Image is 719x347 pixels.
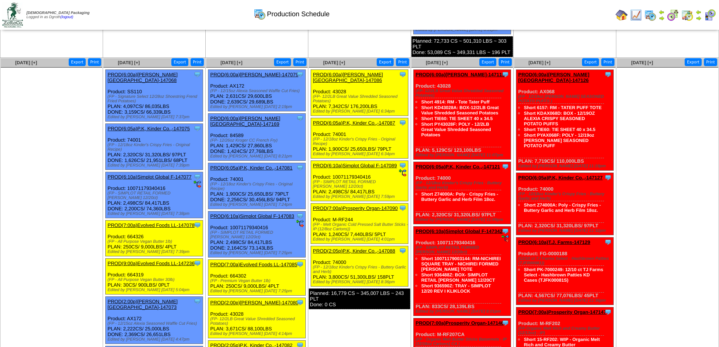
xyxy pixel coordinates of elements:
a: Short Z74000A: Poly - Crispy Fries - Buttery Garlic and Herb Film 18oz. [421,191,498,202]
div: Edited by [PERSON_NAME] [DATE] 7:38pm [108,211,203,216]
div: Product: AX068 PLAN: 7,719CS / 110,000LBS [516,70,614,171]
div: Product: AX172 PLAN: 2,222CS / 25,000LBS DONE: 2,369CS / 26,651LBS [106,297,203,344]
img: Tooltip [502,71,509,78]
a: PROD(2:05p)P.K, Kinder Co.,-147088 [313,248,395,254]
div: Product: 664326 PLAN: 250CS / 9,000LBS / 4PLT [106,221,203,256]
div: (FP- 12/2LB Great Value Shredded Seasoned Potatoes) [313,94,408,103]
a: PROD(6:10a)Simplot Global F-147089 [313,163,397,168]
a: PROD(7:00a)Evolved Foods LL-147085 [210,262,297,267]
img: ediSmall.gif [399,169,406,177]
img: Tooltip [194,125,201,132]
a: PROD(2:00p)[PERSON_NAME]-147080 [210,300,298,305]
img: Tooltip [604,174,612,181]
div: (FP - 12/15oz Alexia Seasoned Waffle Cut Fries) [210,89,305,93]
div: (FP - 12/18oz Kinder's Crispy Fries - Buttery Garlic and Herb) [313,265,408,274]
a: [DATE] [+] [15,60,37,65]
div: Edited by [PERSON_NAME] [DATE] 11:07pm [416,153,511,157]
img: home.gif [616,9,628,21]
div: Product: 43028 PLAN: 3,671CS / 88,100LBS [208,298,306,338]
div: (FP - 12/19oz [PERSON_NAME] SEASONED POTATO PUFFS ) [518,94,613,103]
a: PROD(7:00a)Prosperity Organ-147090 [313,205,398,211]
button: Export [69,58,86,66]
div: Planned: 72,733 CS ~ 501,310 LBS ~ 303 PLT Done: 53,089 CS ~ 349,331 LBS ~ 196 PLT [411,36,513,57]
div: Product: 84589 PLAN: 1,429CS / 27,860LBS DONE: 1,424CS / 27,768LBS [208,114,306,161]
div: Product: 74001 PLAN: 1,900CS / 25,650LBS / 79PLT DONE: 2,256CS / 30,456LBS / 94PLT [208,163,306,209]
div: Edited by [PERSON_NAME] [DATE] 4:47pm [108,337,203,342]
div: Product: 74000 PLAN: 3,800CS / 51,300LBS / 158PLT [311,246,408,287]
div: (FP - SIMPLOT RETAIL FORMED [PERSON_NAME] 12/20ct) [313,180,408,189]
a: PROD(6:00a)[PERSON_NAME]-147119 [416,72,505,77]
img: calendarinout.gif [681,9,693,21]
div: (FP - SIMPLOT RETAIL FORMED [PERSON_NAME] 12/20ct) [210,230,305,239]
div: Edited by [PERSON_NAME] [DATE] 8:21pm [210,154,305,159]
button: Print [191,58,204,66]
div: (FP - 12/15oz Alexia Seasoned Waffle Cut Fries) [108,321,203,326]
div: (FP - Signature Select 12/28oz Shoestring Frend Fried Potatoes) [108,94,203,103]
a: PROD(6:05a)P.K, Kinder Co.,-147127 [518,175,603,180]
div: Product: 10071179340416 PLAN: 2,498CS / 84,417LBS DONE: 2,164CS / 73,143LBS [208,211,306,258]
a: PROD(2:00p)[PERSON_NAME][GEOGRAPHIC_DATA]-147073 [108,299,178,310]
a: Short KD43028A: BOX-12/2LB Great Value Shredded Seasoned Potatoes [421,105,499,116]
img: Tooltip [399,247,406,254]
img: Tooltip [502,227,509,235]
div: Edited by [PERSON_NAME] [DATE] 11:09pm [416,217,511,222]
img: Tooltip [399,119,406,126]
div: Edited by [PERSON_NAME] [DATE] 7:25pm [210,251,305,255]
img: Tooltip [194,298,201,305]
a: Short 10071179003144: RM-NICHIREI SQUARE TRAY - NICHIREI FORMED [PERSON_NAME] TOTE [421,256,501,272]
a: Short KDAX068D: BOX - 12/19OZ ALEXIA CRISPY SEASONED POTATO PUFFS [524,111,595,126]
div: Product: FG-0000188 PLAN: 4,567CS / 77,076LBS / 45PLT [516,238,614,305]
img: Tooltip [296,114,304,122]
img: calendarcustomer.gif [704,9,716,21]
a: PROD(6:00a)[PERSON_NAME][GEOGRAPHIC_DATA]-147126 [518,72,590,83]
div: Edited by [PERSON_NAME] [DATE] 11:19pm [518,164,613,168]
div: (FP - Premium Vegan Butter 1lb) [210,279,305,283]
img: Tooltip [194,221,201,229]
div: Product: 74000 PLAN: 2,320CS / 31,320LBS / 97PLT [516,173,614,235]
img: Tooltip [604,71,612,78]
img: Tooltip [604,308,612,316]
img: arrowright.gif [696,15,702,21]
div: Edited by [PERSON_NAME] [DATE] 4:01pm [313,237,408,242]
a: [DATE] [+] [528,60,550,65]
img: calendarprod.gif [644,9,656,21]
a: PROD(6:05a)P.K, Kinder Co.,-147087 [313,120,395,126]
a: Short Z74000A: Poly - Crispy Fries - Buttery Garlic and Herb Film 18oz. [524,202,601,213]
div: (FP-Organic Melt Rich and Creamy Butter (12/13oz) - IP) [518,326,613,335]
a: Short PK-7000249: 12/10 ct TJ Farms Select - Hashbrown Patties KD Cases (TJFK00081S) [524,267,603,283]
a: PROD(6:10a)Simplot Global F-147342 [416,228,502,234]
div: (FP- 12/26oz Kroger CC French Fry) [210,138,305,143]
img: Tooltip [194,259,201,267]
img: ediSmall.gif [502,235,509,242]
img: Tooltip [502,163,509,170]
button: Export [582,58,599,66]
a: [DATE] [+] [118,60,140,65]
button: Export [479,58,496,66]
div: Planned: 16,779 CS ~ 345,007 LBS ~ 243 PLT Done: 0 CS [309,288,410,309]
div: Edited by [PERSON_NAME] [DATE] 8:36pm [313,280,408,284]
div: (FP - 12/18oz Kinder's Crispy Fries - Original Recipe) [313,137,408,146]
div: Edited by [PERSON_NAME] [DATE] 11:36pm [518,298,613,303]
a: [DATE] [+] [323,60,345,65]
div: Edited by [PERSON_NAME] [DATE] 8:01pm [416,309,511,314]
div: Edited by [PERSON_NAME] [DATE] 7:39pm [108,250,203,254]
div: Product: 74000 PLAN: 2,320CS / 31,320LBS / 97PLT [414,162,511,224]
a: PROD(6:10a)Simplot Global F-147083 [210,213,294,219]
a: PROD(6:05a)P.K, Kinder Co.,-147081 [210,165,293,171]
div: Product: 10071179340416 PLAN: 2,498CS / 84,417LBS DONE: 2,200CS / 74,360LBS [106,172,203,218]
a: Short PY43028F: POLY - 12/2LB Great Value Shredded Seasoned Potatoes [421,122,491,137]
a: PROD(7:00a)Evolved Foods LL-147078 [108,222,195,228]
div: Product: 10071179340416 PLAN: 2,498CS / 84,417LBS [311,161,408,201]
div: Edited by [PERSON_NAME] [DATE] 5:04pm [108,288,203,292]
button: Print [601,58,614,66]
div: Product: 43028 PLAN: 5,129CS / 123,100LBS [414,70,511,160]
a: (logout) [60,15,73,19]
a: PROD(6:00a)[PERSON_NAME][GEOGRAPHIC_DATA]-147169 [210,116,280,127]
button: Export [274,58,291,66]
div: (FP - 12/18oz Kinder's Crispy Fries - Original Recipe) [210,182,305,191]
button: Print [499,58,512,66]
img: Tooltip [399,162,406,169]
div: Edited by [PERSON_NAME] [DATE] 7:24pm [210,202,305,207]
